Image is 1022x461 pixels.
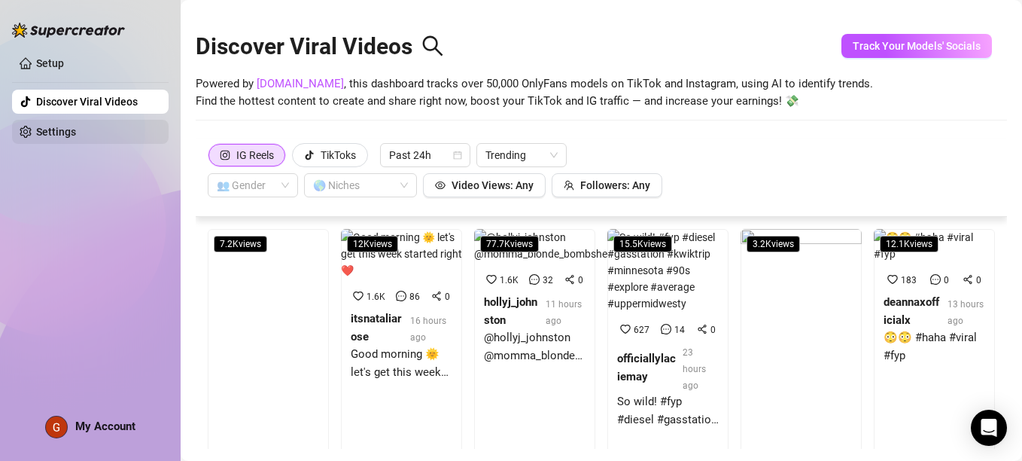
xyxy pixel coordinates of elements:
span: 7.2K views [214,236,267,252]
span: Past 24h [389,144,461,166]
span: 86 [409,292,420,302]
button: Followers: Any [552,173,662,197]
span: calendar [453,151,462,160]
button: Track Your Models' Socials [841,34,992,58]
span: message [661,324,671,334]
span: 0 [710,325,716,335]
span: 16 hours ago [410,316,446,343]
div: 😳😳 #haha #viral #fyp [884,329,985,365]
span: Powered by , this dashboard tracks over 50,000 OnlyFans models on TikTok and Instagram, using AI ... [196,75,873,111]
div: Open Intercom Messenger [971,410,1007,446]
span: eye [435,180,446,191]
span: 0 [578,275,583,285]
span: heart [353,291,363,301]
span: share-alt [431,291,442,301]
span: tik-tok [304,150,315,160]
span: heart [486,274,497,285]
span: Trending [485,144,558,166]
span: heart [887,274,898,285]
a: Settings [36,126,76,138]
img: 😳😳 #haha #viral #fyp [874,229,995,262]
span: 0 [976,275,981,285]
span: 32 [543,275,553,285]
span: heart [620,324,631,334]
a: Setup [36,57,64,69]
span: 13 hours ago [947,299,984,326]
span: 14 [674,325,685,335]
span: instagram [220,150,230,160]
span: 12K views [347,236,398,252]
span: share-alt [564,274,575,285]
img: @hollyj_johnston @momma_blonde_bombshell [474,229,612,262]
span: 12.1K views [880,236,938,252]
span: 11 hours ago [546,299,582,326]
span: message [396,291,406,301]
strong: officiallylaciemay [617,352,676,383]
span: Video Views: Any [452,179,534,191]
strong: hollyj_johnston [484,295,537,327]
span: message [930,274,941,285]
span: Followers: Any [580,179,650,191]
span: 77.7K views [480,236,539,252]
span: team [564,180,574,191]
span: share-alt [963,274,973,285]
div: TikToks [321,144,356,166]
span: My Account [75,420,135,433]
div: So wild! #fyp #diesel #gasstation #kwiktrip #[US_STATE] #90s #explore #average #uppermidwesty [617,393,719,429]
img: logo-BBDzfeDw.svg [12,23,125,38]
span: 183 [901,275,917,285]
img: Good morning 🌞 let's get this week started right ❤️ [341,229,462,279]
span: 23 hours ago [683,347,706,391]
strong: itsnataliarose [351,312,401,343]
span: Track Your Models' Socials [853,40,981,52]
img: ACg8ocKWf5nPuNgWaqT6chLbIm6K10Q3rKFaIssiC_6zdgqI4dEeJw=s96-c [46,417,67,438]
a: Discover Viral Videos [36,96,138,108]
div: IG Reels [236,144,274,166]
span: 15.5K views [613,236,672,252]
span: 1.6K [367,292,385,302]
span: 3.2K views [747,236,800,252]
strong: deannaxofficialx [884,295,939,327]
a: [DOMAIN_NAME] [257,77,344,90]
span: message [529,274,540,285]
span: share-alt [697,324,707,334]
button: Video Views: Any [423,173,546,197]
img: So wild! #fyp #diesel #gasstation #kwiktrip #minnesota #90s #explore #average #uppermidwesty [607,229,728,312]
span: 0 [445,292,450,302]
span: 627 [634,325,649,335]
span: 1.6K [500,275,519,285]
span: 0 [944,275,949,285]
span: search [421,35,444,57]
div: Good morning 🌞 let's get this week started right ❤️ [351,346,452,381]
h2: Discover Viral Videos [196,32,444,61]
div: @hollyj_johnston @momma_blonde_bombshell [484,329,586,365]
